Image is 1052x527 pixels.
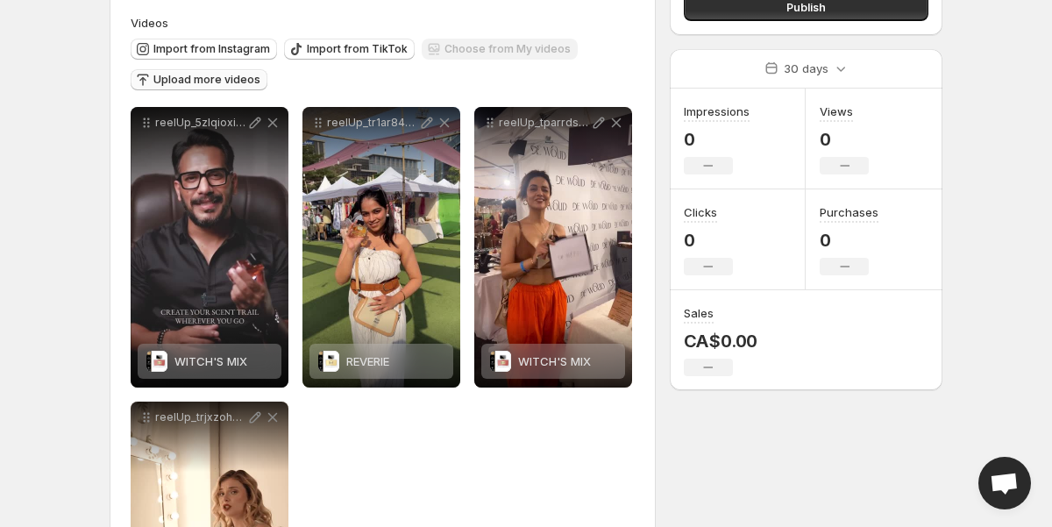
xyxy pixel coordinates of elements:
p: 30 days [784,60,828,77]
span: REVERIE [346,354,389,368]
span: WITCH'S MIX [174,354,247,368]
p: 0 [684,129,750,150]
button: Upload more videos [131,69,267,90]
p: reelUp_trjxzohd0ae1753523391720_original [155,410,246,424]
p: reelUp_tr1ar845kk1753523758451_original [327,116,418,130]
span: Import from TikTok [307,42,408,56]
p: 0 [820,129,869,150]
span: Upload more videos [153,73,260,87]
img: WITCH'S MIX [490,351,511,372]
div: reelUp_5zlqioxivpj1755251507371_mediumWITCH'S MIXWITCH'S MIX [131,107,288,388]
img: REVERIE [318,351,339,372]
p: reelUp_tparrdsjzpj1753523758451_original [499,116,590,130]
div: Open chat [978,457,1031,509]
img: WITCH'S MIX [146,351,167,372]
p: 0 [820,230,878,251]
h3: Sales [684,304,714,322]
h3: Views [820,103,853,120]
p: reelUp_5zlqioxivpj1755251507371_medium [155,116,246,130]
p: 0 [684,230,733,251]
p: CA$0.00 [684,331,758,352]
h3: Clicks [684,203,717,221]
button: Import from TikTok [284,39,415,60]
button: Import from Instagram [131,39,277,60]
h3: Purchases [820,203,878,221]
span: Import from Instagram [153,42,270,56]
h3: Impressions [684,103,750,120]
div: reelUp_tr1ar845kk1753523758451_originalREVERIEREVERIE [302,107,460,388]
span: WITCH'S MIX [518,354,591,368]
span: Videos [131,16,168,30]
div: reelUp_tparrdsjzpj1753523758451_originalWITCH'S MIXWITCH'S MIX [474,107,632,388]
